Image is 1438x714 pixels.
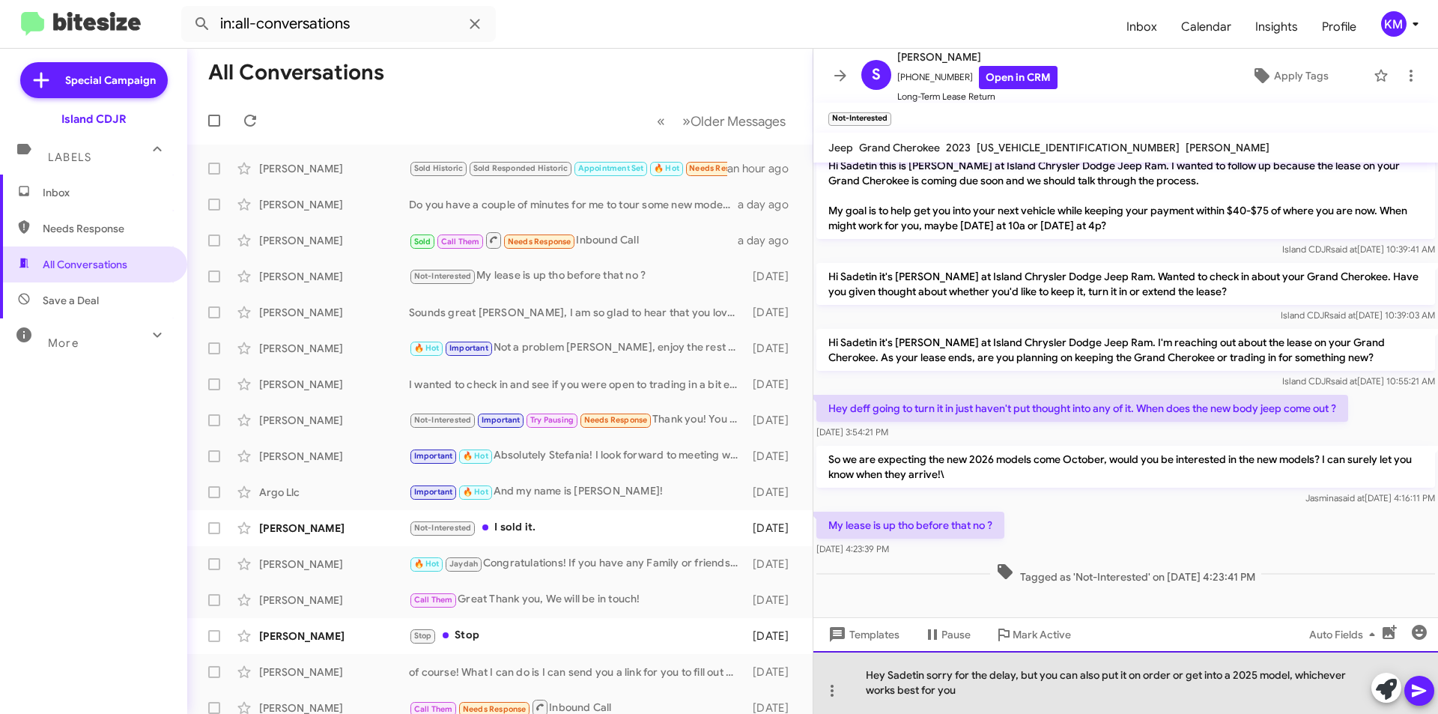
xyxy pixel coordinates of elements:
div: Sounds great [PERSON_NAME], I am so glad to hear that you love it! If you would like, we could co... [409,305,745,320]
span: Not-Interested [414,523,472,533]
span: 🔥 Hot [463,487,488,497]
span: Call Them [414,595,453,605]
div: [PERSON_NAME] [259,197,409,212]
div: [PERSON_NAME] [259,233,409,248]
div: My lease is up tho before that no ? [409,267,745,285]
div: Argo Llc [259,485,409,500]
button: Templates [813,621,911,648]
span: [PERSON_NAME] [897,48,1058,66]
div: [PERSON_NAME] [259,629,409,644]
span: Grand Cherokee [859,141,940,154]
div: [DATE] [745,449,801,464]
a: Special Campaign [20,62,168,98]
p: So we are expecting the new 2026 models come October, would you be interested in the new models? ... [816,446,1435,488]
span: 🔥 Hot [414,559,440,569]
div: Inbound Call [409,231,738,249]
div: Island CDJR [61,112,127,127]
div: [PERSON_NAME] [259,341,409,356]
span: Important [414,451,453,461]
span: 2023 [946,141,971,154]
div: Not a problem [PERSON_NAME], enjoy the rest of your weeK! [409,339,745,357]
div: Congratulations! If you have any Family or friends to refer us to That will be greatly Appreciated! [409,555,745,572]
span: Jeep [828,141,853,154]
button: Apply Tags [1213,62,1366,89]
a: Insights [1243,5,1310,49]
span: Sold Responded Historic [473,163,568,173]
span: said at [1331,375,1357,387]
span: Not-Interested [414,415,472,425]
div: [PERSON_NAME] [259,521,409,536]
span: Try Pausing [530,415,574,425]
span: Sold Historic [414,163,464,173]
span: Important [449,343,488,353]
button: Pause [911,621,983,648]
div: [PERSON_NAME] [259,377,409,392]
h1: All Conversations [208,61,384,85]
div: of course! What I can do is I can send you a link for you to fill out since I haven't seen the ca... [409,665,745,680]
span: Profile [1310,5,1368,49]
span: 🔥 Hot [654,163,679,173]
span: Appointment Set [578,163,644,173]
div: Great Thank you, We will be in touch! [409,591,745,608]
div: [PERSON_NAME] [259,557,409,572]
p: My lease is up tho before that no ? [816,512,1004,539]
span: Save a Deal [43,293,99,308]
div: [PERSON_NAME] [259,413,409,428]
a: Open in CRM [979,66,1058,89]
a: Inbox [1114,5,1169,49]
p: Hi Sadetin this is [PERSON_NAME] at Island Chrysler Dodge Jeep Ram. I wanted to follow up because... [816,152,1435,239]
div: Hey Sadetin sorry for the delay, but you can also put it on order or get into a 2025 model, which... [813,651,1438,714]
button: Auto Fields [1297,621,1393,648]
span: Templates [825,621,899,648]
span: [US_VEHICLE_IDENTIFICATION_NUMBER] [977,141,1180,154]
span: Jaydah [449,559,478,569]
p: Hi Sadetin it's [PERSON_NAME] at Island Chrysler Dodge Jeep Ram. I'm reaching out about the lease... [816,329,1435,371]
div: [DATE] [745,485,801,500]
span: Inbox [43,185,170,200]
div: [DATE] [745,341,801,356]
div: [DATE] [745,557,801,572]
span: [PHONE_NUMBER] [897,66,1058,89]
div: I wanted to check in and see if you were open to trading in a bit early! [409,377,745,392]
div: [PERSON_NAME] [259,665,409,680]
div: KM [1381,11,1407,37]
span: said at [1329,309,1356,321]
div: And my name is [PERSON_NAME]! [409,483,745,500]
span: Long-Term Lease Return [897,89,1058,104]
span: Needs Response [584,415,648,425]
span: Jasmina [DATE] 4:16:11 PM [1305,492,1435,503]
div: [DATE] [745,593,801,608]
span: Labels [48,151,91,164]
span: S [872,63,881,87]
span: Apply Tags [1274,62,1329,89]
span: Call Them [441,237,480,246]
span: [PERSON_NAME] [1186,141,1269,154]
small: Not-Interested [828,112,891,126]
span: Important [414,487,453,497]
a: Calendar [1169,5,1243,49]
div: a day ago [738,233,801,248]
div: a day ago [738,197,801,212]
span: Needs Response [43,221,170,236]
span: Pause [941,621,971,648]
button: KM [1368,11,1422,37]
div: Gm. Sounds good. See you at 11a [409,160,727,177]
span: Island CDJR [DATE] 10:55:21 AM [1282,375,1435,387]
span: More [48,336,79,350]
span: Stop [414,631,432,641]
div: [DATE] [745,269,801,284]
span: « [657,112,665,130]
div: Thank you! You do the same! [409,411,745,429]
div: I sold it. [409,519,745,536]
p: Hi Sadetin it's [PERSON_NAME] at Island Chrysler Dodge Jeep Ram. Wanted to check in about your Gr... [816,263,1435,305]
span: Older Messages [691,113,786,130]
div: Do you have a couple of minutes for me to tour some new models, we can go over some new leases, a... [409,197,738,212]
div: [DATE] [745,377,801,392]
p: Hey deff going to turn it in just haven't put thought into any of it. When does the new body jeep... [816,395,1348,422]
div: an hour ago [727,161,801,176]
span: 🔥 Hot [463,451,488,461]
span: 🔥 Hot [414,343,440,353]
